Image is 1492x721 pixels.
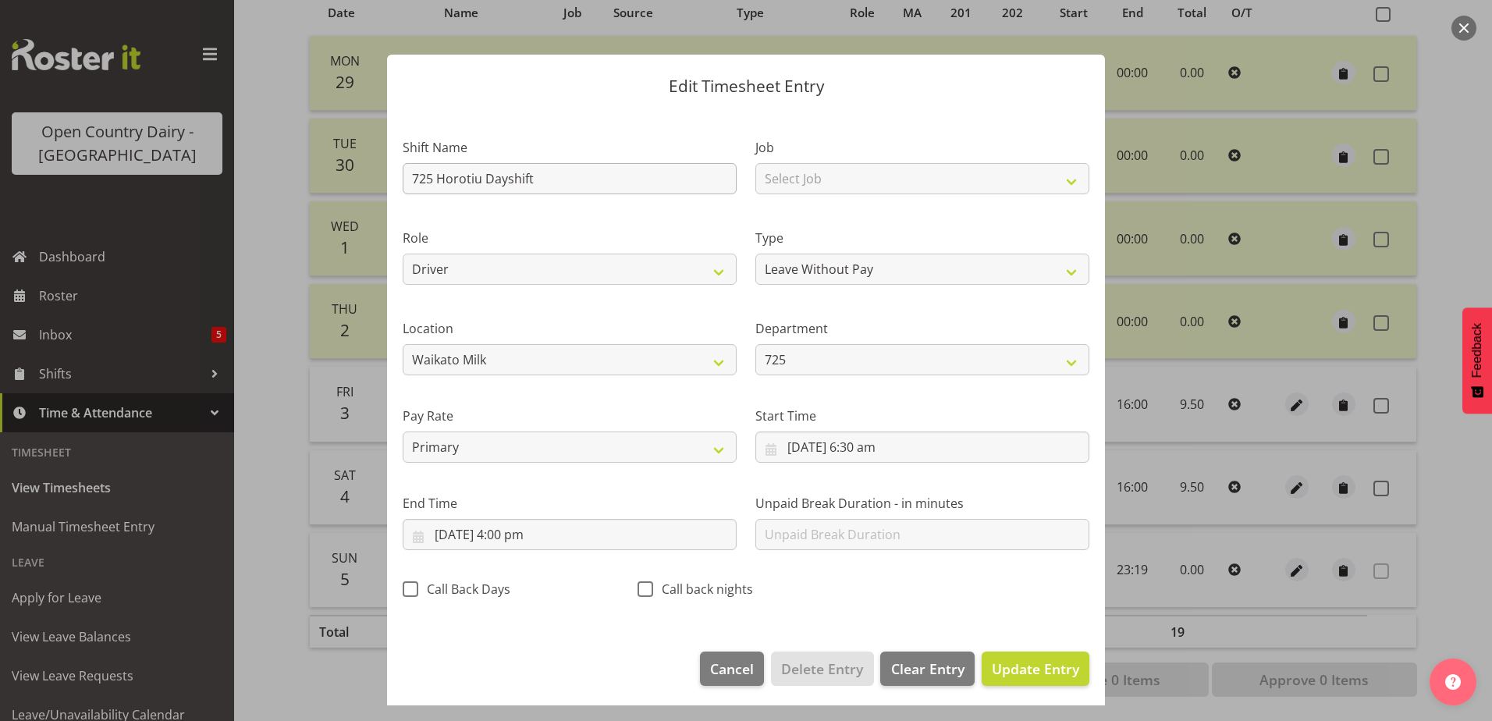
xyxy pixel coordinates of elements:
[755,407,1089,425] label: Start Time
[781,659,863,679] span: Delete Entry
[1445,674,1461,690] img: help-xxl-2.png
[418,581,510,597] span: Call Back Days
[755,432,1089,463] input: Click to select...
[755,138,1089,157] label: Job
[1462,307,1492,414] button: Feedback - Show survey
[403,494,737,513] label: End Time
[403,163,737,194] input: Shift Name
[891,659,964,679] span: Clear Entry
[403,407,737,425] label: Pay Rate
[403,229,737,247] label: Role
[880,652,974,686] button: Clear Entry
[403,138,737,157] label: Shift Name
[755,229,1089,247] label: Type
[700,652,764,686] button: Cancel
[771,652,873,686] button: Delete Entry
[992,659,1079,678] span: Update Entry
[982,652,1089,686] button: Update Entry
[710,659,754,679] span: Cancel
[403,319,737,338] label: Location
[403,78,1089,94] p: Edit Timesheet Entry
[403,519,737,550] input: Click to select...
[755,494,1089,513] label: Unpaid Break Duration - in minutes
[653,581,753,597] span: Call back nights
[1470,323,1484,378] span: Feedback
[755,519,1089,550] input: Unpaid Break Duration
[755,319,1089,338] label: Department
